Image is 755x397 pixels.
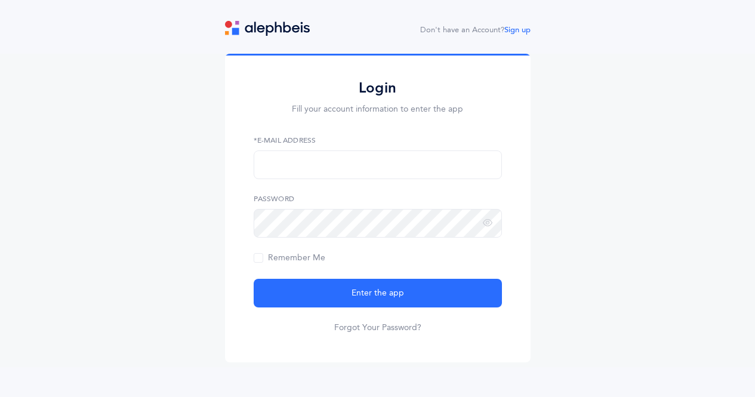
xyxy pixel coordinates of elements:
button: Enter the app [254,279,502,307]
a: Forgot Your Password? [334,322,421,334]
span: Remember Me [254,253,325,263]
a: Sign up [504,26,531,34]
div: Don't have an Account? [420,24,531,36]
label: *E-Mail Address [254,135,502,146]
img: logo.svg [225,21,310,36]
p: Fill your account information to enter the app [254,103,502,116]
h2: Login [254,79,502,97]
label: Password [254,193,502,204]
span: Enter the app [352,287,404,300]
